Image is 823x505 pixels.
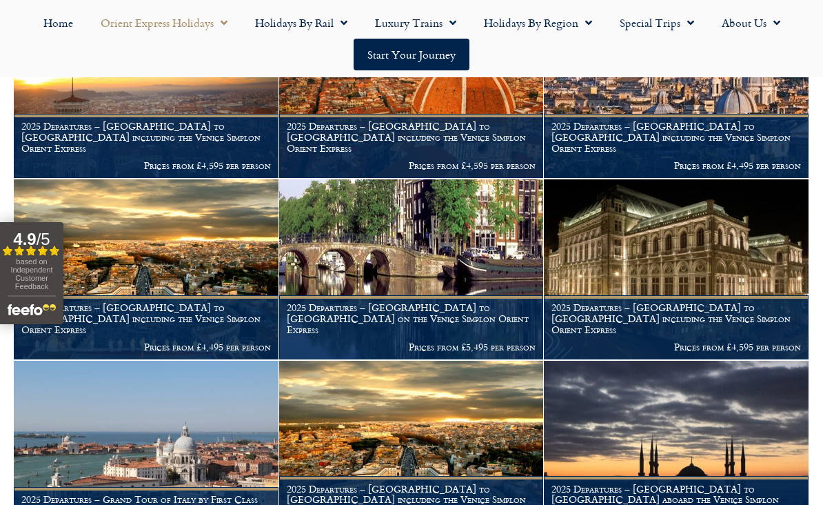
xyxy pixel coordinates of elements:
a: 2025 Departures – [GEOGRAPHIC_DATA] to [GEOGRAPHIC_DATA] on the Venice Simplon Orient Express Pri... [279,179,545,360]
a: Holidays by Region [470,7,606,39]
p: Prices from £4,595 per person [287,160,536,171]
h1: 2025 Departures – [GEOGRAPHIC_DATA] to [GEOGRAPHIC_DATA] including the Venice Simplon Orient Express [551,121,801,153]
a: Holidays by Rail [241,7,361,39]
p: Prices from £5,495 per person [287,341,536,353]
a: Home [30,7,87,39]
a: 2025 Departures – [GEOGRAPHIC_DATA] to [GEOGRAPHIC_DATA] including the Venice Simplon Orient Expr... [14,179,279,360]
a: About Us [708,7,794,39]
p: Prices from £4,495 per person [21,341,271,353]
a: Start your Journey [354,39,469,70]
a: Orient Express Holidays [87,7,241,39]
a: Special Trips [606,7,708,39]
h1: 2025 Departures – [GEOGRAPHIC_DATA] to [GEOGRAPHIC_DATA] on the Venice Simplon Orient Express [287,302,536,335]
nav: Menu [7,7,816,70]
h1: 2025 Departures – [GEOGRAPHIC_DATA] to [GEOGRAPHIC_DATA] including the Venice Simplon Orient Express [21,302,271,335]
p: Prices from £4,595 per person [21,160,271,171]
a: 2025 Departures – [GEOGRAPHIC_DATA] to [GEOGRAPHIC_DATA] including the Venice Simplon Orient Expr... [544,179,809,360]
h1: 2025 Departures – [GEOGRAPHIC_DATA] to [GEOGRAPHIC_DATA] including the Venice Simplon Orient Express [21,121,271,153]
p: Prices from £4,495 per person [551,160,801,171]
a: Luxury Trains [361,7,470,39]
h1: 2025 Departures – [GEOGRAPHIC_DATA] to [GEOGRAPHIC_DATA] including the Venice Simplon Orient Express [551,302,801,335]
h1: 2025 Departures – [GEOGRAPHIC_DATA] to [GEOGRAPHIC_DATA] including the Venice Simplon Orient Express [287,121,536,153]
p: Prices from £4,595 per person [551,341,801,353]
